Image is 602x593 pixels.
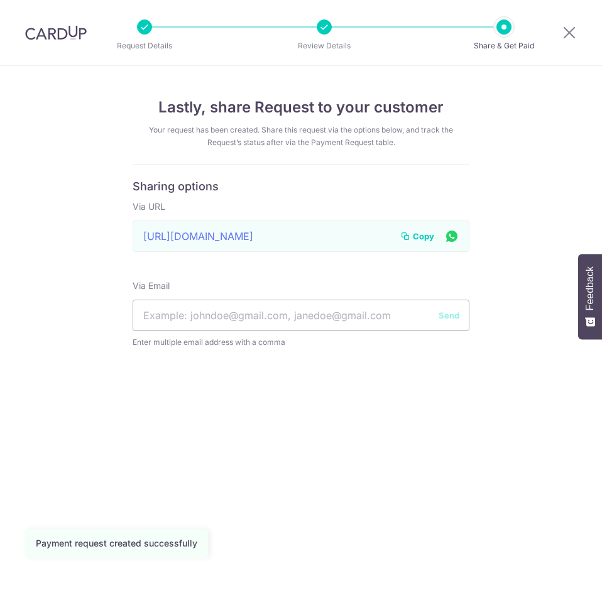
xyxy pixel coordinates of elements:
span: Enter multiple email address with a comma [133,336,469,349]
p: Share & Get Paid [469,40,539,52]
p: Request Details [109,40,180,52]
span: Feedback [584,266,596,310]
iframe: Opens a widget where you can find more information [522,555,589,587]
div: Payment request created successfully [36,537,197,550]
h6: Sharing options [133,180,469,194]
p: Review Details [289,40,359,52]
input: Example: johndoe@gmail.com, janedoe@gmail.com [133,300,469,331]
h4: Lastly, share Request to your customer [133,96,469,119]
button: Feedback - Show survey [578,254,602,339]
label: Via URL [133,200,165,213]
button: Send [439,309,459,322]
button: Copy [400,230,434,242]
span: Copy [413,230,434,242]
div: Your request has been created. Share this request via the options below, and track the Request’s ... [133,124,469,149]
label: Via Email [133,280,170,292]
img: CardUp [25,25,87,40]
